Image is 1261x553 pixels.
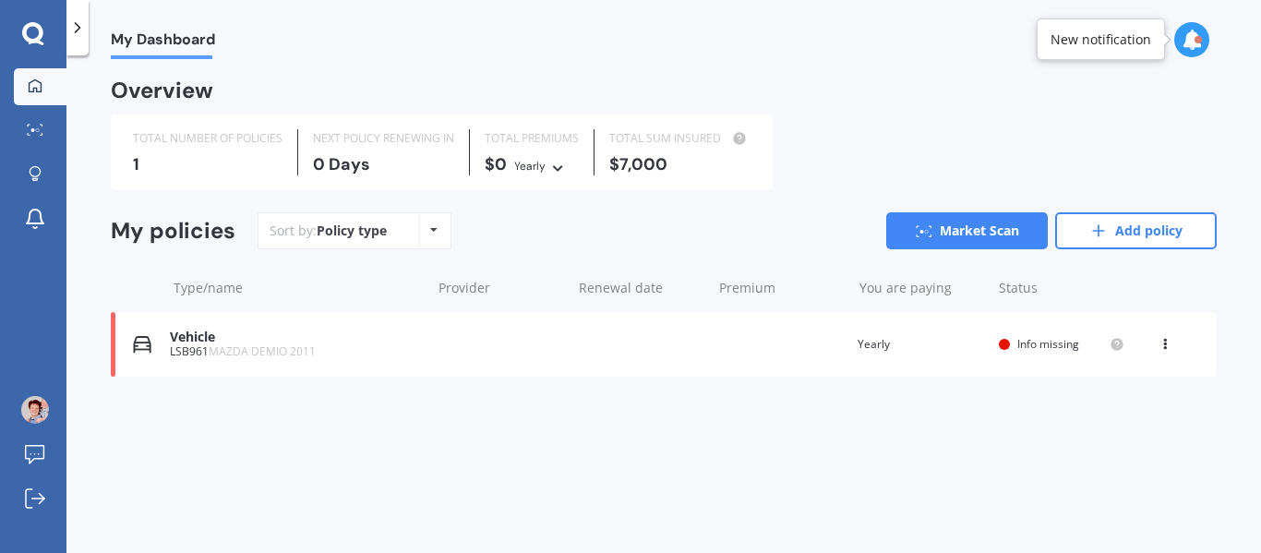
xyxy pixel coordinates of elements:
[209,343,316,359] span: MAZDA DEMIO 2011
[170,345,422,358] div: LSB961
[858,335,983,354] div: Yearly
[609,129,751,148] div: TOTAL SUM INSURED
[133,129,282,148] div: TOTAL NUMBER OF POLICIES
[133,335,151,354] img: Vehicle
[999,279,1124,297] div: Status
[886,212,1048,249] a: Market Scan
[270,222,387,240] div: Sort by:
[1017,336,1079,352] span: Info missing
[514,157,546,175] div: Yearly
[313,129,454,148] div: NEXT POLICY RENEWING IN
[111,81,213,100] div: Overview
[719,279,845,297] div: Premium
[438,279,564,297] div: Provider
[485,129,579,148] div: TOTAL PREMIUMS
[1051,30,1151,49] div: New notification
[313,155,454,174] div: 0 Days
[133,155,282,174] div: 1
[609,155,751,174] div: $7,000
[1055,212,1217,249] a: Add policy
[485,155,579,175] div: $0
[111,218,235,245] div: My policies
[174,279,424,297] div: Type/name
[21,396,49,424] img: ACg8ocJx27mpBchmYAiGceIy0qp6Imvv1lsXfdWMDwZh37uRp2Nohdg=s96-c
[111,30,215,55] span: My Dashboard
[859,279,985,297] div: You are paying
[317,222,387,240] div: Policy type
[170,330,422,345] div: Vehicle
[579,279,704,297] div: Renewal date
